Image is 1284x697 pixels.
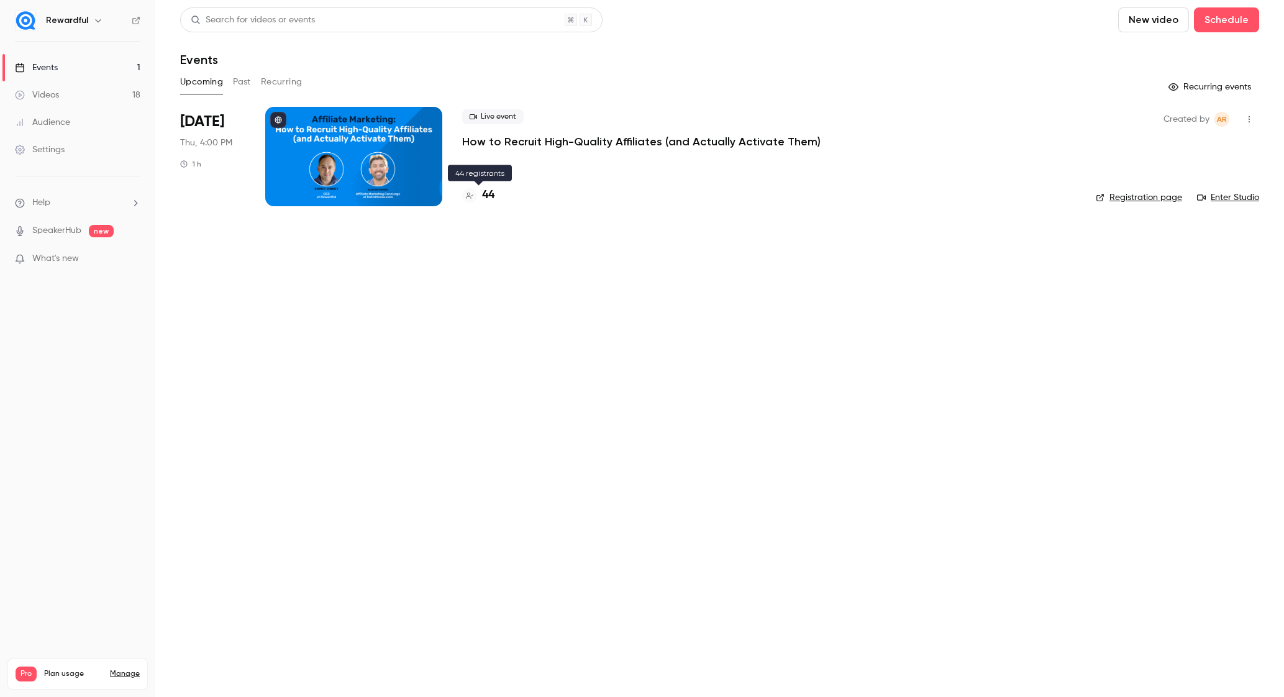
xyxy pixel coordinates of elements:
div: Sep 18 Thu, 5:00 PM (Europe/Paris) [180,107,245,206]
button: Recurring events [1163,77,1259,97]
li: help-dropdown-opener [15,196,140,209]
a: SpeakerHub [32,224,81,237]
span: Audrey Rampon [1214,112,1229,127]
div: 1 h [180,159,201,169]
div: Videos [15,89,59,101]
button: Past [233,72,251,92]
span: [DATE] [180,112,224,132]
span: Pro [16,667,37,681]
button: Schedule [1194,7,1259,32]
span: Plan usage [44,669,102,679]
span: Live event [462,109,524,124]
span: Thu, 4:00 PM [180,137,232,149]
span: new [89,225,114,237]
span: Help [32,196,50,209]
button: Recurring [261,72,303,92]
h1: Events [180,52,218,67]
span: AR [1217,112,1227,127]
button: New video [1118,7,1189,32]
div: Search for videos or events [191,14,315,27]
div: Settings [15,143,65,156]
h6: Rewardful [46,14,88,27]
span: Created by [1163,112,1209,127]
div: Events [15,61,58,74]
a: Registration page [1096,191,1182,204]
span: What's new [32,252,79,265]
a: Enter Studio [1197,191,1259,204]
img: Rewardful [16,11,35,30]
a: How to Recruit High-Quality Affiliates (and Actually Activate Them) [462,134,821,149]
iframe: Noticeable Trigger [125,253,140,265]
div: Audience [15,116,70,129]
button: Upcoming [180,72,223,92]
a: Manage [110,669,140,679]
h4: 44 [482,187,494,204]
a: 44 [462,187,494,204]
